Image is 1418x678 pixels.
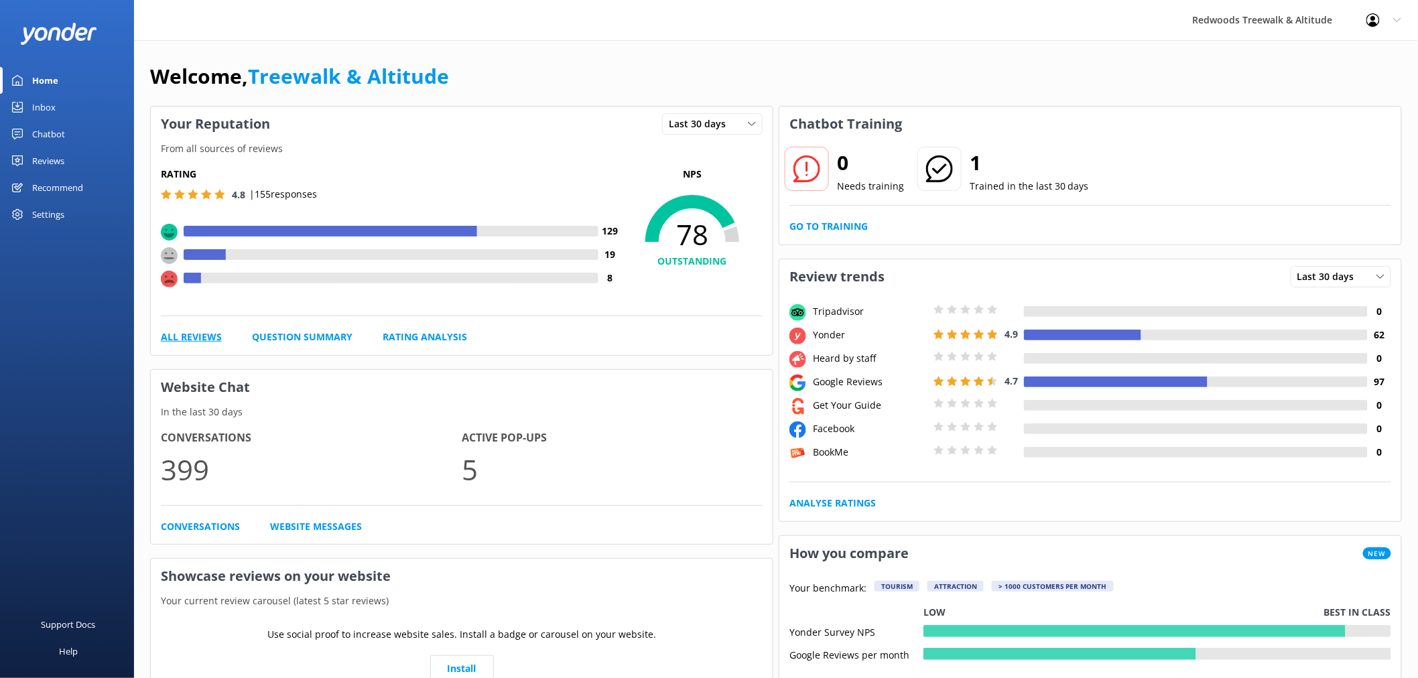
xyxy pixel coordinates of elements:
span: Last 30 days [669,117,734,131]
h4: 0 [1368,421,1391,436]
h4: 62 [1368,328,1391,342]
div: Get Your Guide [810,398,930,413]
h3: Review trends [779,259,895,294]
p: Trained in the last 30 days [970,179,1089,194]
h3: Showcase reviews on your website [151,559,773,594]
p: Low [923,605,946,620]
p: Use social proof to increase website sales. Install a badge or carousel on your website. [267,627,656,642]
h4: 129 [598,224,622,239]
p: From all sources of reviews [151,141,773,156]
h3: Website Chat [151,370,773,405]
h4: Conversations [161,429,462,447]
div: Reviews [32,147,64,174]
a: All Reviews [161,330,222,344]
p: NPS [622,167,763,182]
div: Google Reviews per month [789,648,923,660]
a: Question Summary [252,330,352,344]
div: Yonder Survey NPS [789,625,923,637]
p: Your current review carousel (latest 5 star reviews) [151,594,773,608]
div: Google Reviews [810,375,930,389]
a: Treewalk & Altitude [248,62,449,90]
a: Rating Analysis [383,330,467,344]
span: 78 [622,218,763,251]
span: New [1363,547,1391,559]
h4: 0 [1368,304,1391,319]
div: Attraction [927,581,984,592]
div: Inbox [32,94,56,121]
span: 4.7 [1005,375,1018,387]
p: 399 [161,447,462,492]
a: Conversations [161,519,240,534]
a: Website Messages [270,519,362,534]
div: Help [59,638,78,665]
h4: 0 [1368,445,1391,460]
div: Yonder [810,328,930,342]
h1: Welcome, [150,60,449,92]
div: Home [32,67,58,94]
div: > 1000 customers per month [992,581,1114,592]
div: Chatbot [32,121,65,147]
div: Support Docs [42,611,96,638]
h2: 1 [970,147,1089,179]
h4: 97 [1368,375,1391,389]
p: Needs training [837,179,904,194]
div: Recommend [32,174,83,201]
span: 4.8 [232,188,245,201]
h4: 19 [598,247,622,262]
h4: Active Pop-ups [462,429,763,447]
span: Last 30 days [1297,269,1362,284]
p: Your benchmark: [789,581,866,597]
h3: How you compare [779,536,919,571]
h4: OUTSTANDING [622,254,763,269]
p: In the last 30 days [151,405,773,419]
h3: Your Reputation [151,107,280,141]
h3: Chatbot Training [779,107,912,141]
div: Settings [32,201,64,228]
a: Go to Training [789,219,868,234]
p: 5 [462,447,763,492]
p: Best in class [1324,605,1391,620]
div: Tourism [875,581,919,592]
h4: 8 [598,271,622,285]
a: Analyse Ratings [789,496,876,511]
span: 4.9 [1005,328,1018,340]
p: | 155 responses [249,187,317,202]
h5: Rating [161,167,622,182]
div: Heard by staff [810,351,930,366]
h4: 0 [1368,398,1391,413]
div: Facebook [810,421,930,436]
h4: 0 [1368,351,1391,366]
h2: 0 [837,147,904,179]
div: BookMe [810,445,930,460]
div: Tripadvisor [810,304,930,319]
img: yonder-white-logo.png [20,23,97,45]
